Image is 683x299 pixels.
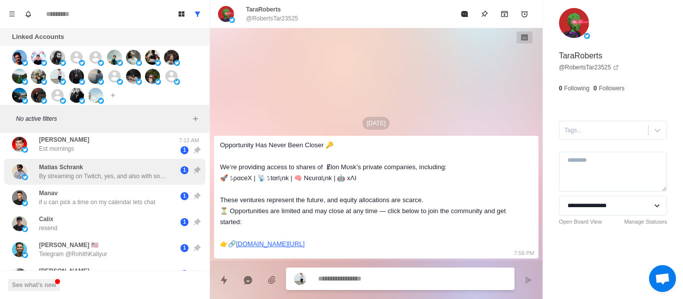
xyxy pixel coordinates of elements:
img: picture [22,60,28,66]
a: Open Board View [559,218,602,226]
img: picture [174,79,180,85]
img: picture [12,216,27,231]
img: picture [41,60,47,66]
img: picture [69,88,84,103]
button: Add reminder [514,4,534,24]
button: Notifications [20,6,36,22]
img: picture [155,60,161,66]
p: Matías Schrank [39,163,83,172]
p: TaraRoberts [559,50,602,62]
img: picture [22,79,28,85]
p: @RobertsTar23525 [246,14,298,23]
button: Add account [107,89,119,101]
img: picture [155,79,161,85]
img: picture [218,6,234,22]
button: Quick replies [214,270,234,290]
img: picture [12,137,27,152]
img: picture [136,79,142,85]
img: picture [22,147,28,153]
span: 2 [180,270,188,278]
img: picture [79,79,85,85]
span: 1 [180,166,188,174]
a: Manage Statuses [624,218,667,226]
img: picture [12,69,27,84]
img: picture [60,98,66,104]
img: picture [145,50,160,65]
img: picture [31,69,46,84]
button: Add filters [189,113,201,125]
div: Open chat [649,265,676,292]
p: resend [39,224,57,233]
img: picture [22,200,28,206]
button: Show all conversations [189,6,205,22]
img: picture [12,268,27,283]
button: Board View [173,6,189,22]
p: Following [564,84,589,93]
div: Opportunity Has Never Been Closer 🔑 We’re providing access to shares of Ɇlon Mυsk’s private compa... [220,140,516,250]
img: picture [22,174,28,180]
img: picture [22,252,28,258]
img: picture [88,69,103,84]
p: if u can pick a time on my calendar lets chat [39,198,155,207]
img: picture [145,69,160,84]
p: [PERSON_NAME] [39,135,89,144]
p: By streaming on Twitch, yes, and also with some other things like subscribers on other platforms.... [39,172,169,181]
p: Est mornings [39,144,74,153]
p: Calix [39,215,53,224]
img: picture [31,88,46,103]
img: picture [79,60,85,66]
img: picture [117,60,123,66]
button: Pin [474,4,494,24]
button: Mark as read [454,4,474,24]
img: picture [31,50,46,65]
img: picture [69,69,84,84]
button: Archive [494,4,514,24]
img: picture [136,60,142,66]
p: Manav [39,189,57,198]
span: 1 [180,192,188,200]
button: Send message [518,270,538,290]
button: Menu [4,6,20,22]
img: picture [60,60,66,66]
img: picture [584,33,590,39]
p: Linked Accounts [12,32,64,42]
img: picture [12,88,27,103]
img: picture [79,98,85,104]
img: picture [12,242,27,257]
p: 7:12 AM [176,136,201,145]
img: picture [229,17,235,23]
img: picture [294,273,306,285]
p: [PERSON_NAME] 🇺🇸 [39,241,98,250]
button: Reply with AI [238,270,258,290]
img: picture [12,190,27,205]
img: picture [107,50,122,65]
img: picture [12,50,27,65]
p: 0 [593,84,597,93]
p: TaraRoberts [246,5,281,14]
img: picture [50,50,65,65]
p: 7:58 PM [514,248,534,259]
img: picture [22,98,28,104]
a: [DOMAIN_NAME][URL] [236,240,304,248]
p: No active filters [16,114,189,123]
p: Followers [599,84,624,93]
span: 1 [180,218,188,226]
img: picture [559,8,589,38]
img: picture [88,88,103,103]
img: picture [164,50,179,65]
img: picture [50,69,65,84]
p: 0 [559,84,562,93]
img: picture [60,79,66,85]
img: picture [41,98,47,104]
img: picture [41,79,47,85]
img: picture [98,79,104,85]
p: [PERSON_NAME] [39,267,89,276]
img: picture [174,60,180,66]
span: 1 [180,146,188,154]
button: See what's new [8,279,60,291]
img: picture [126,50,141,65]
img: picture [126,69,141,84]
img: picture [98,60,104,66]
p: [DATE] [362,117,389,130]
img: picture [22,226,28,232]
